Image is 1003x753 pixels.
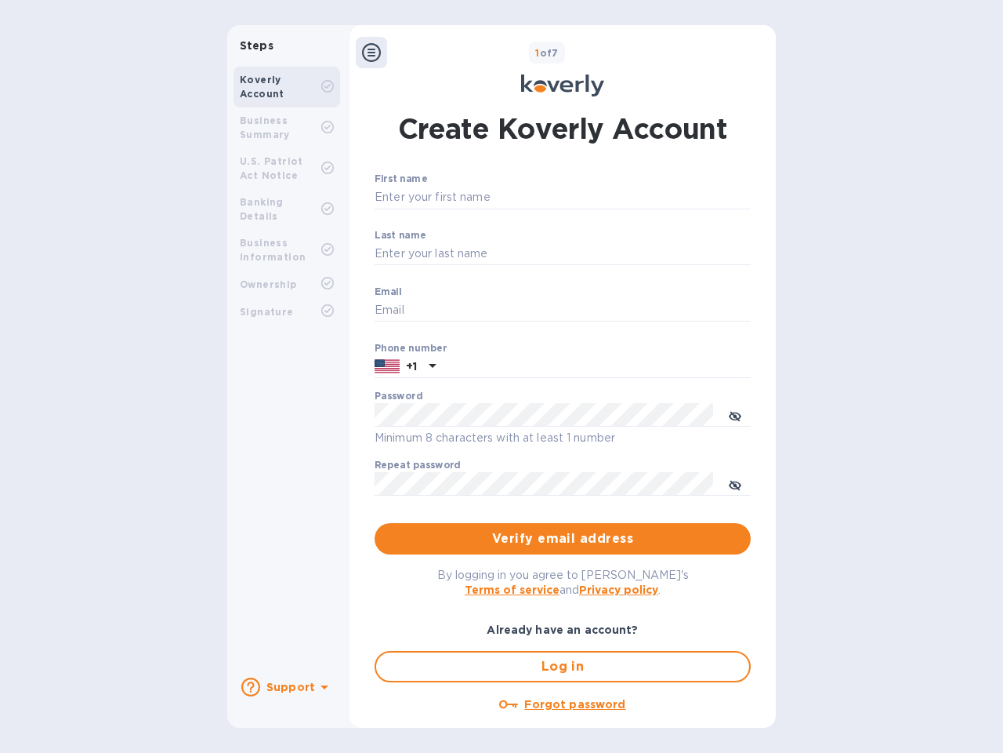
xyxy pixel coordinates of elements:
[465,584,559,596] a: Terms of service
[535,47,539,59] span: 1
[375,358,400,375] img: US
[375,344,447,353] label: Phone number
[375,186,751,209] input: Enter your first name
[375,242,751,266] input: Enter your last name
[375,523,751,555] button: Verify email address
[375,299,751,322] input: Email
[240,74,284,100] b: Koverly Account
[240,39,273,52] b: Steps
[240,155,303,181] b: U.S. Patriot Act Notice
[524,698,625,711] u: Forgot password
[719,468,751,500] button: toggle password visibility
[240,237,306,263] b: Business Information
[719,399,751,431] button: toggle password visibility
[240,278,297,290] b: Ownership
[387,529,738,548] span: Verify email address
[375,651,751,682] button: Log in
[240,196,284,222] b: Banking Details
[579,584,658,596] a: Privacy policy
[375,175,427,184] label: First name
[535,47,559,59] b: of 7
[398,109,728,148] h1: Create Koverly Account
[406,358,417,374] p: +1
[437,569,689,596] span: By logging in you agree to [PERSON_NAME]'s and .
[240,306,294,318] b: Signature
[375,287,402,296] label: Email
[240,115,290,140] b: Business Summary
[375,429,751,447] p: Minimum 8 characters with at least 1 number
[266,681,315,693] b: Support
[389,657,737,676] span: Log in
[375,231,426,240] label: Last name
[375,461,461,471] label: Repeat password
[375,392,422,402] label: Password
[487,624,638,636] b: Already have an account?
